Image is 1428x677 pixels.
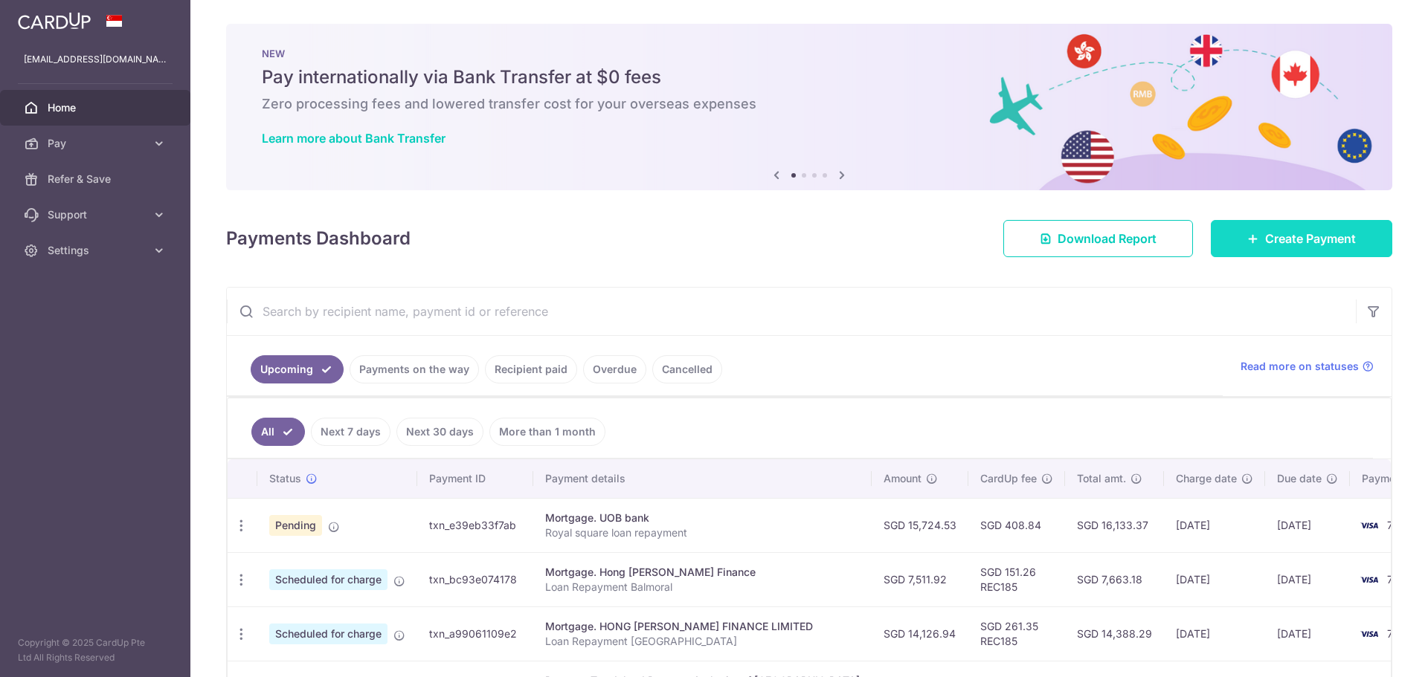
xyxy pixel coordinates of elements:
[269,471,301,486] span: Status
[1065,552,1164,606] td: SGD 7,663.18
[262,95,1357,113] h6: Zero processing fees and lowered transfer cost for your overseas expenses
[262,131,446,146] a: Learn more about Bank Transfer
[545,580,860,595] p: Loan Repayment Balmoral
[396,418,483,446] a: Next 30 days
[872,606,968,661] td: SGD 14,126.94
[1058,230,1157,247] span: Download Report
[226,24,1392,190] img: Bank transfer banner
[417,459,533,498] th: Payment ID
[485,355,577,383] a: Recipient paid
[48,136,146,151] span: Pay
[1065,606,1164,661] td: SGD 14,388.29
[48,243,146,258] span: Settings
[269,569,387,590] span: Scheduled for charge
[1176,471,1237,486] span: Charge date
[545,619,860,634] div: Mortgage. HONG [PERSON_NAME] FINANCE LIMITED
[884,471,922,486] span: Amount
[489,418,605,446] a: More than 1 month
[545,525,860,540] p: Royal square loan repayment
[269,623,387,644] span: Scheduled for charge
[1241,359,1374,374] a: Read more on statuses
[417,552,533,606] td: txn_bc93e074178
[1354,625,1384,643] img: Bank Card
[1387,573,1412,586] span: 7503
[1265,552,1350,606] td: [DATE]
[1003,220,1193,257] a: Download Report
[251,418,305,446] a: All
[1265,606,1350,661] td: [DATE]
[545,511,860,525] div: Mortgage. UOB bank
[1354,516,1384,534] img: Bank Card
[251,355,344,383] a: Upcoming
[1277,471,1322,486] span: Due date
[652,355,722,383] a: Cancelled
[1164,552,1265,606] td: [DATE]
[48,207,146,222] span: Support
[262,65,1357,89] h5: Pay internationally via Bank Transfer at $0 fees
[583,355,646,383] a: Overdue
[545,565,860,580] div: Mortgage. Hong [PERSON_NAME] Finance
[968,498,1065,552] td: SGD 408.84
[417,498,533,552] td: txn_e39eb33f7ab
[1211,220,1392,257] a: Create Payment
[1387,519,1412,531] span: 7503
[18,12,91,30] img: CardUp
[1241,359,1359,374] span: Read more on statuses
[968,606,1065,661] td: SGD 261.35 REC185
[545,634,860,649] p: Loan Repayment [GEOGRAPHIC_DATA]
[872,552,968,606] td: SGD 7,511.92
[1265,498,1350,552] td: [DATE]
[1164,606,1265,661] td: [DATE]
[1164,498,1265,552] td: [DATE]
[24,52,167,67] p: [EMAIL_ADDRESS][DOMAIN_NAME]
[1077,471,1126,486] span: Total amt.
[48,172,146,187] span: Refer & Save
[1354,571,1384,589] img: Bank Card
[1065,498,1164,552] td: SGD 16,133.37
[311,418,390,446] a: Next 7 days
[533,459,872,498] th: Payment details
[269,515,322,536] span: Pending
[350,355,479,383] a: Payments on the way
[1387,627,1412,640] span: 7503
[968,552,1065,606] td: SGD 151.26 REC185
[1265,230,1356,247] span: Create Payment
[262,48,1357,59] p: NEW
[227,288,1356,335] input: Search by recipient name, payment id or reference
[48,100,146,115] span: Home
[226,225,411,252] h4: Payments Dashboard
[417,606,533,661] td: txn_a99061109e2
[980,471,1037,486] span: CardUp fee
[872,498,968,552] td: SGD 15,724.53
